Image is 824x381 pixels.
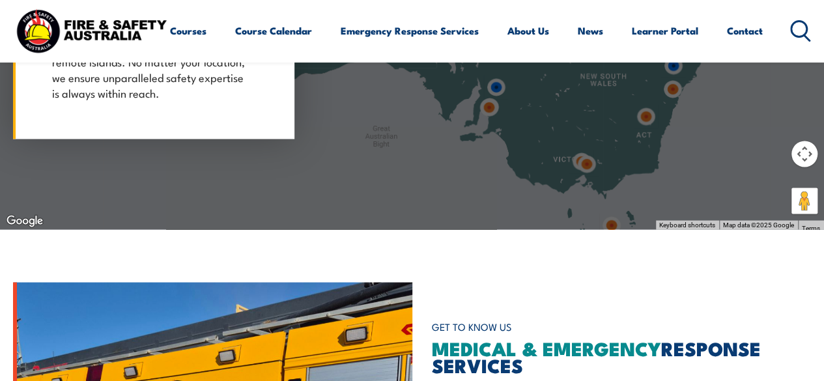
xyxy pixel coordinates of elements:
span: Map data ©2025 Google [723,221,794,228]
h6: GET TO KNOW US [432,315,789,339]
a: Terms (opens in new tab) [802,224,820,231]
h2: RESPONSE SERVICES [432,339,789,373]
a: Open this area in Google Maps (opens a new window) [3,212,46,229]
button: Drag Pegman onto the map to open Street View [791,188,817,214]
span: MEDICAL & EMERGENCY [432,332,661,362]
img: Google [3,212,46,229]
a: Course Calendar [235,15,312,46]
a: News [578,15,603,46]
a: About Us [507,15,549,46]
a: Learner Portal [632,15,698,46]
a: Courses [170,15,206,46]
button: Map camera controls [791,141,817,167]
a: Contact [727,15,763,46]
a: Emergency Response Services [341,15,479,46]
button: Keyboard shortcuts [659,220,715,229]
